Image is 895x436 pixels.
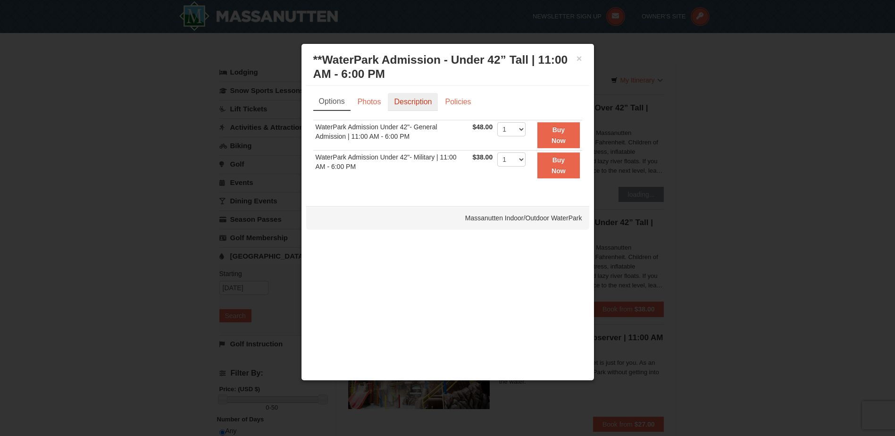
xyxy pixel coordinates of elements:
[552,126,566,144] strong: Buy Now
[313,151,470,180] td: WaterPark Admission Under 42"- Military | 11:00 AM - 6:00 PM
[313,93,351,111] a: Options
[552,156,566,174] strong: Buy Now
[472,123,493,131] span: $48.00
[351,93,387,111] a: Photos
[388,93,438,111] a: Description
[537,152,579,178] button: Buy Now
[439,93,477,111] a: Policies
[537,122,579,148] button: Buy Now
[577,54,582,63] button: ×
[306,206,589,230] div: Massanutten Indoor/Outdoor WaterPark
[472,153,493,161] span: $38.00
[313,120,470,151] td: WaterPark Admission Under 42"- General Admission | 11:00 AM - 6:00 PM
[313,53,582,81] h3: **WaterPark Admission - Under 42” Tall | 11:00 AM - 6:00 PM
